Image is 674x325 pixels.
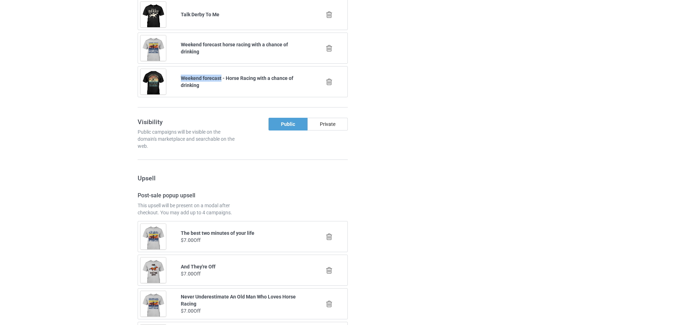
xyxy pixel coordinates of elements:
b: Talk Derby To Me [181,12,219,17]
div: This upsell will be present on a modal after checkout. You may add up to 4 campaigns. [138,202,240,216]
b: Never Underestimate An Old Man Who Loves Horse Racing [181,294,296,307]
h3: Visibility [138,118,240,126]
div: Private [307,118,348,130]
div: Public [269,118,307,130]
div: $7.00 Off [181,270,305,277]
b: And They're Off [181,264,215,269]
b: Weekend forecast horse racing with a chance of drinking [181,42,288,54]
b: The best two minutes of your life [181,230,254,236]
div: $7.00 Off [181,237,305,244]
b: Weekend forecast - Horse Racing with a chance of drinking [181,75,293,88]
div: Public campaigns will be visible on the domain's marketplace and searchable on the web. [138,128,240,150]
h3: Upsell [138,174,348,182]
h4: Post-sale popup upsell [138,192,240,199]
div: $7.00 Off [181,307,305,314]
